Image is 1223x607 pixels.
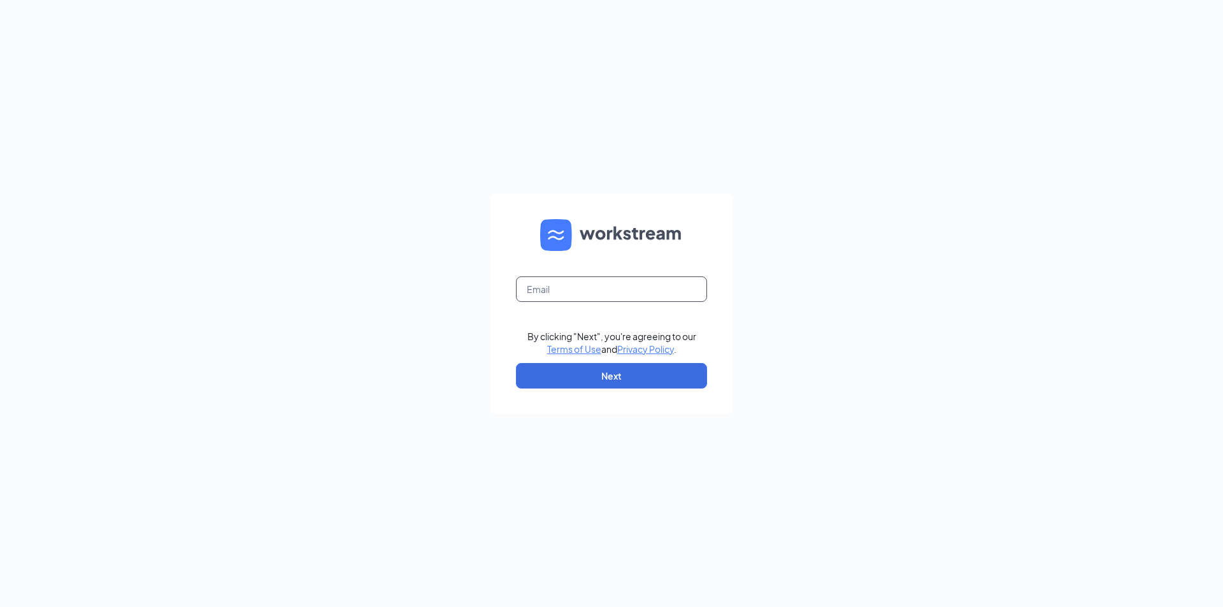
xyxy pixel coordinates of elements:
[617,343,674,355] a: Privacy Policy
[540,219,683,251] img: WS logo and Workstream text
[527,330,696,355] div: By clicking "Next", you're agreeing to our and .
[547,343,601,355] a: Terms of Use
[516,276,707,302] input: Email
[516,363,707,389] button: Next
